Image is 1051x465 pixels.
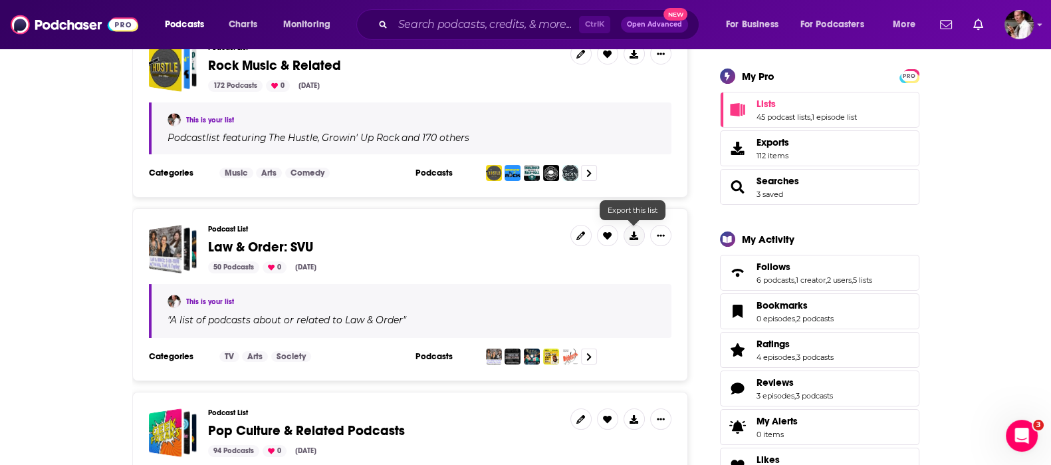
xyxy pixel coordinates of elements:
div: My Pro [742,70,774,82]
span: For Business [726,15,778,34]
h4: The Hustle [269,132,318,143]
img: The Imbalanced History of Rock and Roll [524,165,540,181]
div: 0 [266,80,290,92]
img: The Rock and Roll Geek Show [543,165,559,181]
img: The Hustle [486,165,502,181]
span: , [795,314,796,323]
span: Law & Order: SVU [208,239,313,255]
a: Pop Culture & Related Podcasts [149,408,197,457]
a: Arts [242,351,268,362]
div: Search podcasts, credits, & more... [369,9,712,40]
a: My Alerts [720,409,919,445]
h3: Podcasts [415,351,475,362]
h4: Growin' Up Rock [322,132,400,143]
span: Reviews [720,371,919,406]
span: My Alerts [725,418,751,436]
span: 112 items [757,151,789,160]
div: [DATE] [290,445,322,457]
span: Podcasts [165,15,204,34]
div: 0 [263,261,287,273]
div: 50 Podcasts [208,261,259,273]
a: The Hustle [267,132,318,143]
a: 3 episodes [757,391,794,400]
div: Podcast list featuring [168,132,655,144]
button: open menu [792,14,883,35]
span: New [663,8,687,21]
span: , [795,353,796,362]
span: Searches [720,169,919,205]
span: Logged in as Quarto [1004,10,1034,39]
img: Pop Culture Debate Club with Ronald Young Jr. [543,349,559,365]
h3: Categories [149,168,209,178]
span: Open Advanced [627,21,682,28]
span: Lists [720,92,919,128]
a: Show notifications dropdown [935,13,957,36]
span: My Alerts [757,415,798,427]
a: This is your list [186,116,234,124]
img: Steve [168,295,181,308]
img: ...These Are Their Stories: The Law & Order Podcast [505,349,521,365]
a: Growin' Up Rock [320,132,400,143]
div: 0 [263,445,287,457]
span: Exports [757,136,789,148]
span: Bookmarks [720,293,919,329]
a: Ratings [757,338,834,350]
img: User Profile [1004,10,1034,39]
a: Law & Order: SVU [149,225,197,273]
a: 1 episode list [812,112,857,122]
span: More [893,15,915,34]
span: Ratings [720,332,919,368]
div: [DATE] [293,80,325,92]
span: Ctrl K [579,16,610,33]
a: 4 episodes [757,353,795,362]
button: Show More Button [650,408,671,430]
a: Rock Music & Related [208,59,341,73]
img: Growin' Up Rock [505,165,521,181]
img: Podchaser - Follow, Share and Rate Podcasts [11,12,138,37]
a: Arts [256,168,282,178]
span: 3 [1033,420,1044,430]
a: 3 saved [757,190,783,199]
span: 0 items [757,430,798,439]
span: Bookmarks [757,299,808,311]
span: Rock Music & Related [149,43,197,92]
a: Law & Order: SVU [208,240,313,255]
img: Steve [168,113,181,126]
span: A list of podcasts about or related to Law & Order [170,314,403,326]
span: , [318,132,320,144]
a: Exports [720,130,919,166]
span: Monitoring [283,15,330,34]
span: Exports [725,139,751,158]
a: 3 podcasts [796,353,834,362]
p: and 170 others [402,132,469,144]
a: TV [219,351,239,362]
span: , [794,275,796,285]
a: Pop Culture & Related Podcasts [208,424,405,438]
a: 2 podcasts [796,314,834,323]
a: Searches [757,175,799,187]
button: open menu [156,14,221,35]
img: The Loudini Rock and Roll Circus [562,165,578,181]
span: , [810,112,812,122]
span: Charts [229,15,257,34]
h3: Podcasts [415,168,475,178]
div: My Activity [742,233,794,245]
a: Music [219,168,253,178]
a: 2 users [827,275,852,285]
span: Ratings [757,338,790,350]
a: Comedy [285,168,330,178]
a: PRO [901,71,917,80]
button: Show More Button [650,225,671,246]
span: , [826,275,827,285]
button: Show More Button [650,43,671,65]
a: Society [271,351,311,362]
h3: Categories [149,351,209,362]
img: A Law and Order: SVU Podcast - Law and Order: S-Re-View [486,349,502,365]
button: open menu [883,14,932,35]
